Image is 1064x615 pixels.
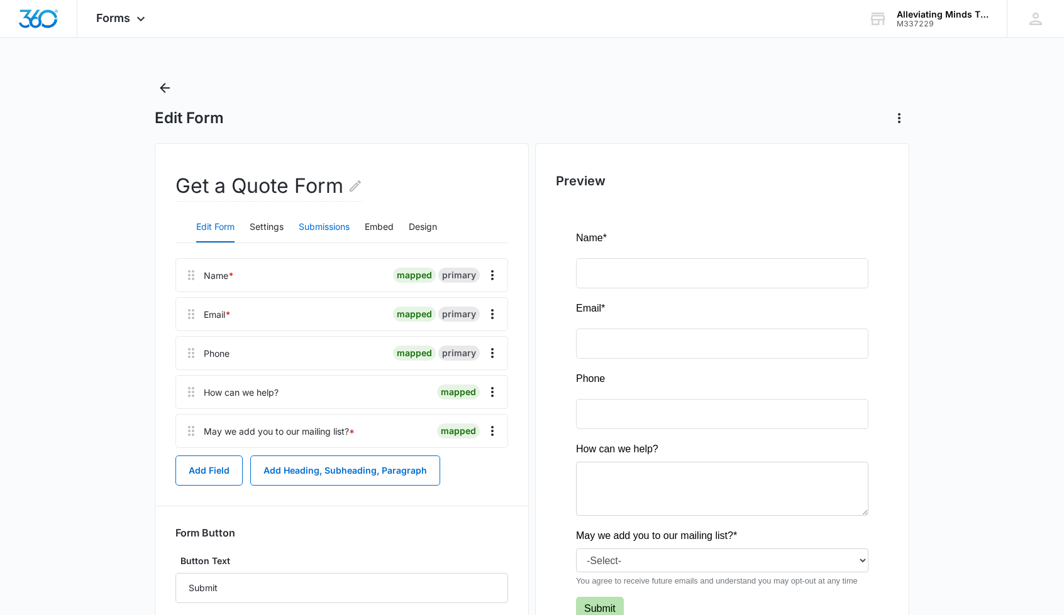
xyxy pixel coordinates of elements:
[438,268,480,283] div: primary
[889,108,909,128] button: Actions
[482,343,502,363] button: Overflow Menu
[204,386,279,399] div: How can we help?
[482,265,502,285] button: Overflow Menu
[437,423,480,438] div: mapped
[438,346,480,361] div: primary
[175,554,508,568] label: Button Text
[556,171,889,190] h2: Preview
[96,11,130,24] span: Forms
[409,212,437,242] button: Design
[155,109,224,128] h1: Edit Form
[437,384,480,400] div: mapped
[250,212,284,242] button: Settings
[897,19,989,28] div: account id
[482,421,502,441] button: Overflow Menu
[204,308,231,321] div: Email
[348,171,363,201] button: Edit Form Name
[438,307,480,322] div: primary
[175,455,243,486] button: Add Field
[204,347,230,360] div: Phone
[155,78,175,98] button: Back
[393,346,436,361] div: mapped
[299,212,350,242] button: Submissions
[8,373,40,383] span: Submit
[175,526,235,539] h3: Form Button
[365,212,394,242] button: Embed
[393,307,436,322] div: mapped
[204,269,234,282] div: Name
[897,9,989,19] div: account name
[482,304,502,324] button: Overflow Menu
[250,455,440,486] button: Add Heading, Subheading, Paragraph
[393,268,436,283] div: mapped
[204,425,355,438] div: May we add you to our mailing list?
[175,171,363,202] h2: Get a Quote Form
[482,382,502,402] button: Overflow Menu
[196,212,235,242] button: Edit Form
